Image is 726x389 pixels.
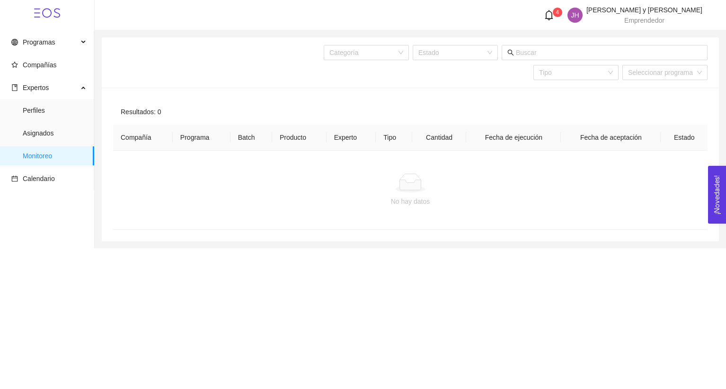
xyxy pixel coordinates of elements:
[516,47,702,58] input: Buscar
[553,8,562,17] sup: 4
[23,124,87,143] span: Asignados
[624,17,664,24] span: Emprendedor
[586,6,702,14] span: [PERSON_NAME] y [PERSON_NAME]
[113,125,173,151] th: Compañía
[571,8,579,23] span: JH
[173,125,230,151] th: Programa
[376,125,412,151] th: Tipo
[11,62,18,68] span: star
[708,166,726,224] button: Open Feedback Widget
[113,99,708,125] div: Resultados: 0
[121,196,700,207] div: No hay datos
[466,125,561,151] th: Fecha de ejecución
[23,146,87,165] span: Monitoreo
[23,38,55,46] span: Programas
[23,61,57,69] span: Compañías
[556,9,559,16] span: 4
[11,39,18,45] span: global
[544,10,554,20] span: bell
[11,175,18,182] span: calendar
[507,49,514,56] span: search
[412,125,467,151] th: Cantidad
[661,125,708,151] th: Estado
[23,175,55,182] span: Calendario
[23,84,49,91] span: Expertos
[230,125,272,151] th: Batch
[561,125,661,151] th: Fecha de aceptación
[23,101,87,120] span: Perfiles
[11,84,18,91] span: book
[327,125,376,151] th: Experto
[272,125,327,151] th: Producto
